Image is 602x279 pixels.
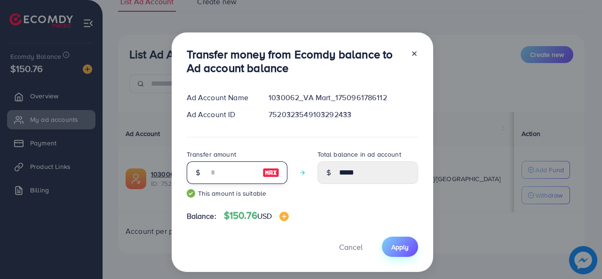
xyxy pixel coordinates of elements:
[391,242,409,252] span: Apply
[262,167,279,178] img: image
[261,109,425,120] div: 7520323549103292433
[187,189,287,198] small: This amount is suitable
[187,48,403,75] h3: Transfer money from Ecomdy balance to Ad account balance
[179,109,261,120] div: Ad Account ID
[261,92,425,103] div: 1030062_VA Mart_1750961786112
[382,237,418,257] button: Apply
[257,211,272,221] span: USD
[187,189,195,198] img: guide
[224,210,289,222] h4: $150.76
[279,212,289,221] img: image
[327,237,374,257] button: Cancel
[187,150,236,159] label: Transfer amount
[179,92,261,103] div: Ad Account Name
[187,211,216,222] span: Balance:
[339,242,363,252] span: Cancel
[317,150,401,159] label: Total balance in ad account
